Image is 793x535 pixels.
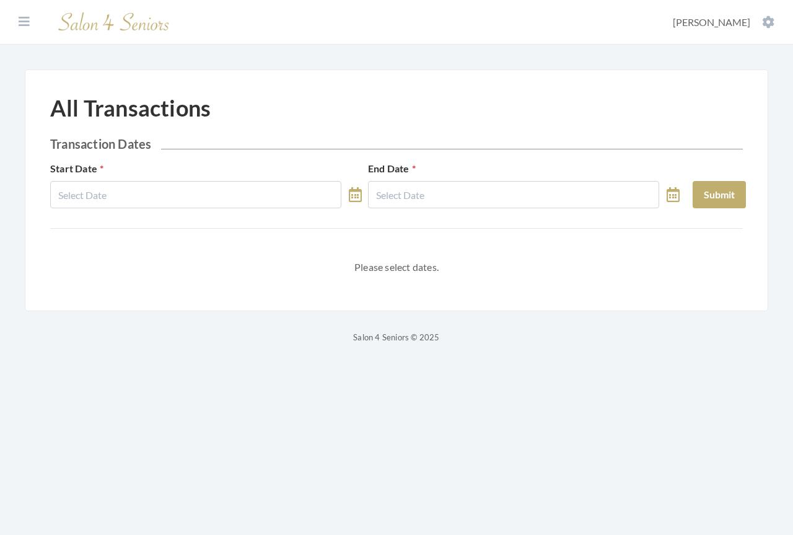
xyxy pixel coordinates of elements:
[349,181,362,208] a: toggle
[368,161,416,176] label: End Date
[667,181,680,208] a: toggle
[50,95,211,122] h1: All Transactions
[673,16,750,28] span: [PERSON_NAME]
[52,7,176,37] img: Salon 4 Seniors
[25,330,768,345] p: Salon 4 Seniors © 2025
[50,181,341,208] input: Select Date
[669,15,778,29] button: [PERSON_NAME]
[50,136,743,151] h2: Transaction Dates
[368,181,659,208] input: Select Date
[693,181,746,208] button: Submit
[50,259,743,276] p: Please select dates.
[50,161,103,176] label: Start Date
